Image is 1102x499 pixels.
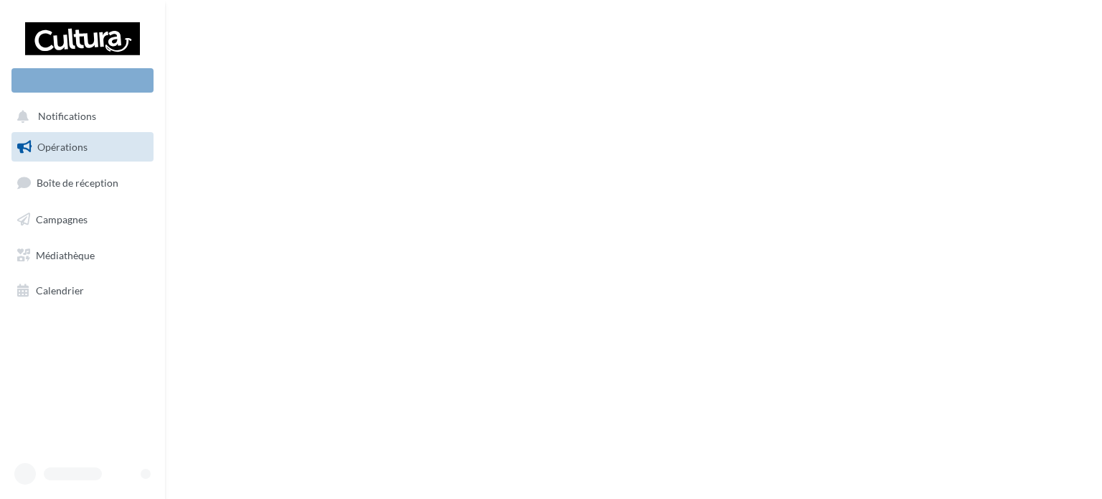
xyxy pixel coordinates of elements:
a: Calendrier [9,276,156,306]
a: Opérations [9,132,156,162]
div: Nouvelle campagne [11,68,154,93]
a: Médiathèque [9,241,156,271]
span: Notifications [38,111,96,123]
a: Boîte de réception [9,167,156,198]
span: Calendrier [36,284,84,297]
span: Boîte de réception [37,177,118,189]
a: Campagnes [9,205,156,235]
span: Opérations [37,141,88,153]
span: Campagnes [36,213,88,225]
span: Médiathèque [36,248,95,261]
